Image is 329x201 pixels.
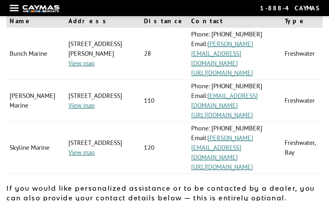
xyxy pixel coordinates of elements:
a: [EMAIL_ADDRESS][DOMAIN_NAME] [191,91,258,110]
th: Name [6,14,65,28]
td: Phone: [PHONE_NUMBER] Email: [188,122,281,174]
a: [URL][DOMAIN_NAME] [191,163,253,171]
td: 110 [141,80,188,122]
td: 120 [141,122,188,174]
td: Phone: [PHONE_NUMBER] Email: [188,28,281,80]
div: 1-888-4CAYMAS [260,4,319,12]
td: Skyline Marine [6,122,65,174]
th: Type [281,14,323,28]
td: Freshwater [281,28,323,80]
a: [PERSON_NAME][EMAIL_ADDRESS][DOMAIN_NAME] [191,134,253,161]
th: Contact [188,14,281,28]
td: [PERSON_NAME] Marine [6,80,65,122]
a: [PERSON_NAME][EMAIL_ADDRESS][DOMAIN_NAME] [191,40,253,67]
a: View map [68,101,95,110]
th: Distance [141,14,188,28]
td: Phone: [PHONE_NUMBER] Email: [188,80,281,122]
td: [STREET_ADDRESS][PERSON_NAME] [65,28,141,80]
th: Address [65,14,141,28]
a: [URL][DOMAIN_NAME] [191,69,253,77]
td: 28 [141,28,188,80]
a: View map [68,59,95,67]
td: Freshwater, Bay [281,122,323,174]
td: [STREET_ADDRESS] [65,122,141,174]
td: Freshwater [281,80,323,122]
td: [STREET_ADDRESS] [65,80,141,122]
a: View map [68,148,95,157]
td: Bunch Marine [6,28,65,80]
a: [URL][DOMAIN_NAME] [191,111,253,119]
img: white-logo-c9c8dbefe5ff5ceceb0f0178aa75bf4bb51f6bca0971e226c86eb53dfe498488.png [22,5,59,12]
